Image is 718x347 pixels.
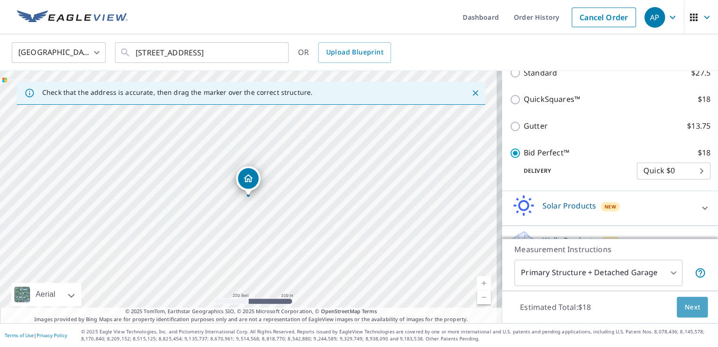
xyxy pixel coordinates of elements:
span: New [605,238,617,245]
a: Current Level 17, Zoom In [477,276,491,290]
p: Gutter [524,120,548,132]
a: Terms [362,308,377,315]
p: Estimated Total: $18 [512,297,598,317]
div: Dropped pin, building 1, Residential property, 8815 Palm River Dr Lake Worth, FL 33467 [236,166,260,195]
div: Primary Structure + Detached Garage [514,260,682,286]
p: Solar Products [542,200,596,211]
span: Upload Blueprint [326,46,383,58]
div: OR [298,42,391,63]
div: Quick $0 [637,158,710,184]
p: Standard [524,67,557,79]
p: © 2025 Eagle View Technologies, Inc. and Pictometry International Corp. All Rights Reserved. Repo... [81,328,713,342]
div: AP [644,7,665,28]
p: | [5,332,67,338]
p: $27.5 [691,67,710,79]
p: $18 [698,147,710,159]
div: Aerial [33,283,58,306]
p: $13.75 [687,120,710,132]
span: Next [684,301,700,313]
p: Walls Products [542,235,596,246]
p: Check that the address is accurate, then drag the marker over the correct structure. [42,88,313,97]
div: Aerial [11,283,81,306]
button: Next [677,297,708,318]
a: OpenStreetMap [321,308,360,315]
span: Your report will include the primary structure and a detached garage if one exists. [695,267,706,278]
a: Current Level 17, Zoom Out [477,290,491,304]
a: Terms of Use [5,332,34,339]
input: Search by address or latitude-longitude [136,39,269,66]
span: © 2025 TomTom, Earthstar Geographics SIO, © 2025 Microsoft Corporation, © [125,308,377,316]
a: Privacy Policy [37,332,67,339]
img: EV Logo [17,10,128,24]
p: Bid Perfect™ [524,147,569,159]
button: Close [469,87,481,99]
span: New [604,203,616,210]
a: Upload Blueprint [318,42,390,63]
div: Walls ProductsNew [510,230,710,256]
div: Solar ProductsNew [510,195,710,222]
p: QuickSquares™ [524,93,580,105]
p: Measurement Instructions [514,244,706,255]
p: Delivery [510,167,637,175]
p: $18 [698,93,710,105]
div: [GEOGRAPHIC_DATA] [12,39,106,66]
a: Cancel Order [572,8,636,27]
